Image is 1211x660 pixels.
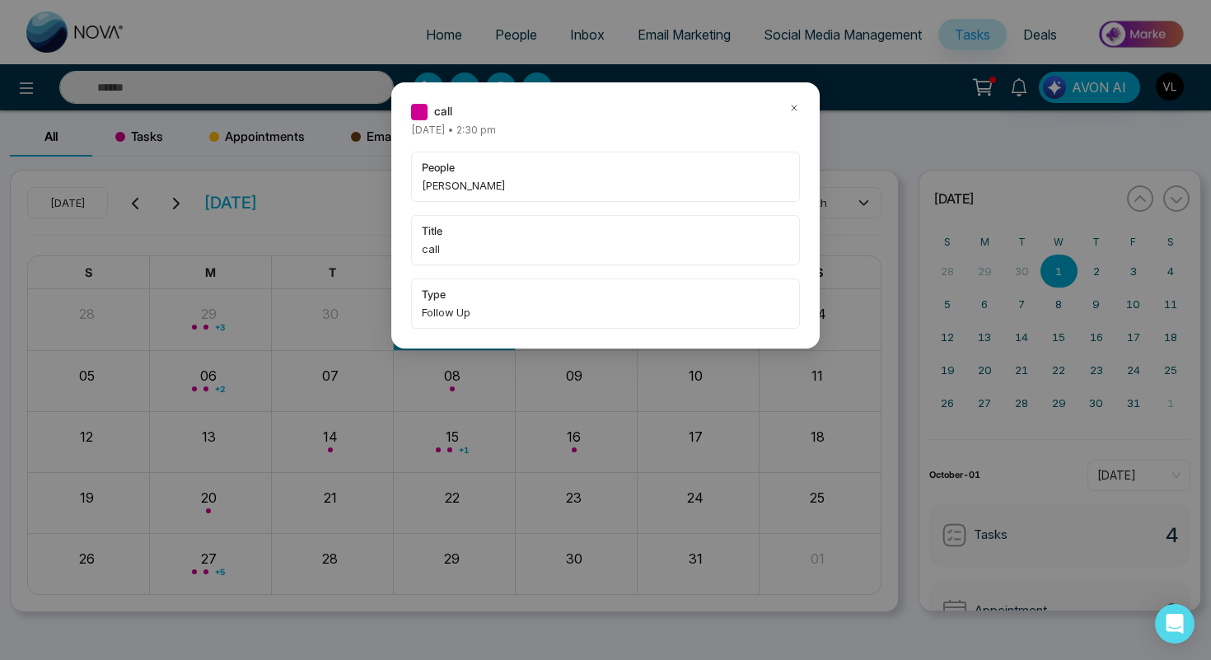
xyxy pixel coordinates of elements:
span: [DATE] • 2:30 pm [411,124,496,136]
span: call [434,102,452,120]
span: people [422,159,789,176]
span: title [422,222,789,239]
div: Open Intercom Messenger [1155,604,1195,644]
span: type [422,286,789,302]
span: Follow Up [422,304,789,321]
span: call [422,241,789,257]
span: [PERSON_NAME] [422,177,789,194]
